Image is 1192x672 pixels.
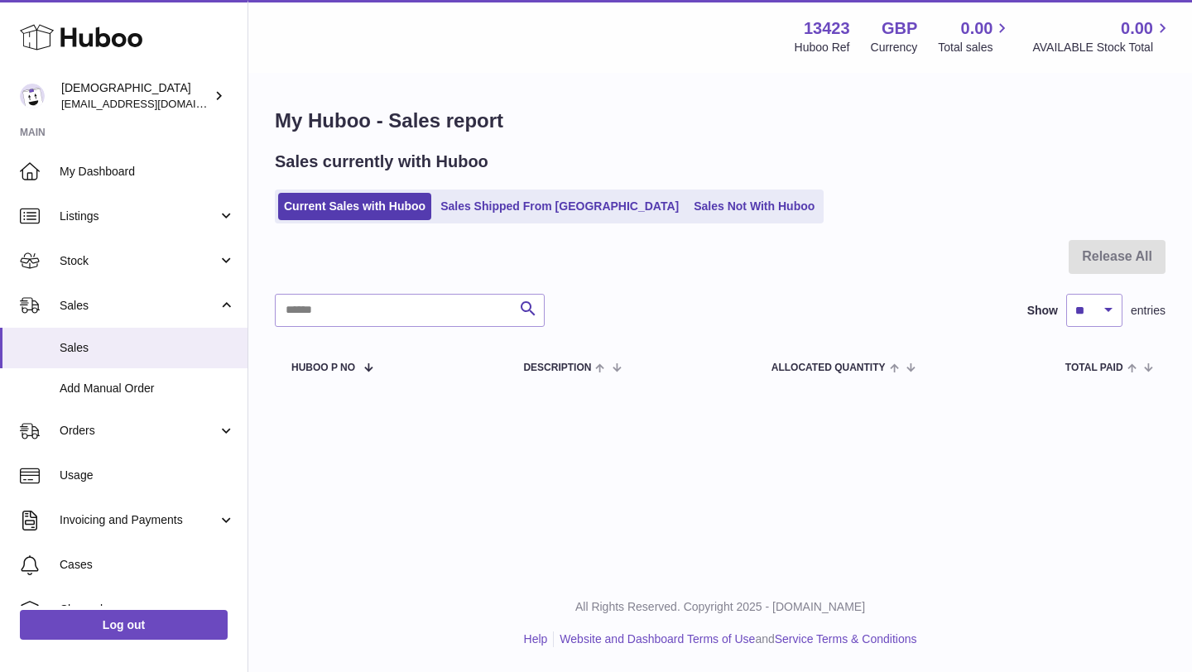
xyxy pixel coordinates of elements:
span: Total paid [1065,362,1123,373]
span: AVAILABLE Stock Total [1032,40,1172,55]
p: All Rights Reserved. Copyright 2025 - [DOMAIN_NAME] [262,599,1179,615]
label: Show [1027,303,1058,319]
span: My Dashboard [60,164,235,180]
span: Orders [60,423,218,439]
h1: My Huboo - Sales report [275,108,1166,134]
span: Sales [60,340,235,356]
a: 0.00 Total sales [938,17,1012,55]
a: Sales Not With Huboo [688,193,820,220]
strong: 13423 [804,17,850,40]
span: Total sales [938,40,1012,55]
span: Invoicing and Payments [60,512,218,528]
span: Channels [60,602,235,617]
div: Huboo Ref [795,40,850,55]
a: Website and Dashboard Terms of Use [560,632,755,646]
li: and [554,631,916,647]
a: Sales Shipped From [GEOGRAPHIC_DATA] [435,193,685,220]
a: Help [524,632,548,646]
span: Listings [60,209,218,224]
span: 0.00 [961,17,993,40]
span: entries [1131,303,1166,319]
a: Current Sales with Huboo [278,193,431,220]
a: Service Terms & Conditions [775,632,917,646]
span: Add Manual Order [60,381,235,396]
a: Log out [20,610,228,640]
span: Huboo P no [291,362,355,373]
div: [DEMOGRAPHIC_DATA] [61,80,210,112]
img: olgazyuz@outlook.com [20,84,45,108]
strong: GBP [882,17,917,40]
span: Description [523,362,591,373]
span: Sales [60,298,218,314]
span: ALLOCATED Quantity [771,362,886,373]
span: Cases [60,557,235,573]
a: 0.00 AVAILABLE Stock Total [1032,17,1172,55]
span: 0.00 [1121,17,1153,40]
div: Currency [871,40,918,55]
h2: Sales currently with Huboo [275,151,488,173]
span: Stock [60,253,218,269]
span: Usage [60,468,235,483]
span: [EMAIL_ADDRESS][DOMAIN_NAME] [61,97,243,110]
